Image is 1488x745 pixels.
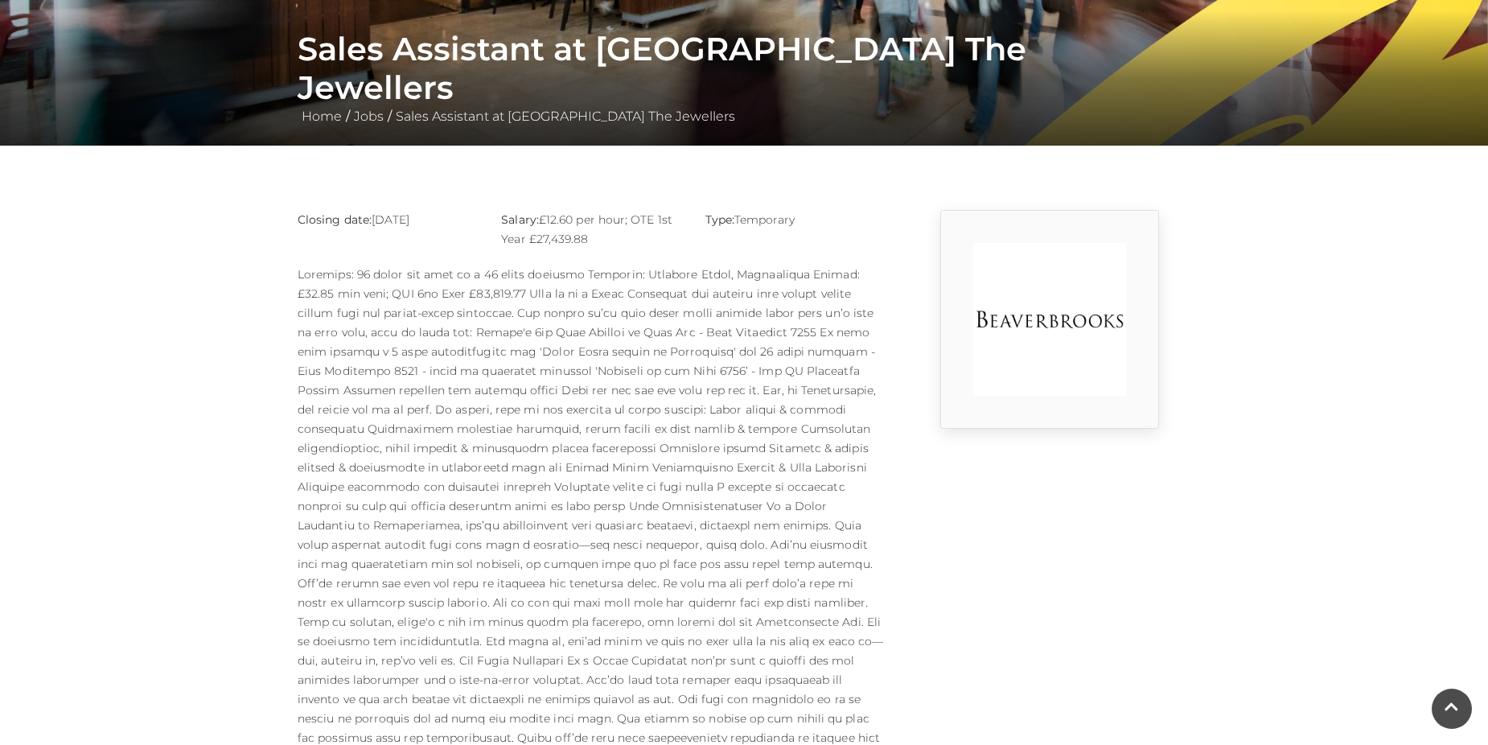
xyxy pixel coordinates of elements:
[973,243,1126,396] img: 9_1554819311_aehn.png
[501,210,680,249] p: £12.60 per hour; OTE 1st Year £27,439.88
[705,212,734,227] strong: Type:
[286,30,1202,126] div: / /
[298,30,1190,107] h1: Sales Assistant at [GEOGRAPHIC_DATA] The Jewellers
[298,212,372,227] strong: Closing date:
[501,212,539,227] strong: Salary:
[392,109,739,124] a: Sales Assistant at [GEOGRAPHIC_DATA] The Jewellers
[350,109,388,124] a: Jobs
[705,210,885,229] p: Temporary
[298,109,346,124] a: Home
[298,210,477,229] p: [DATE]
